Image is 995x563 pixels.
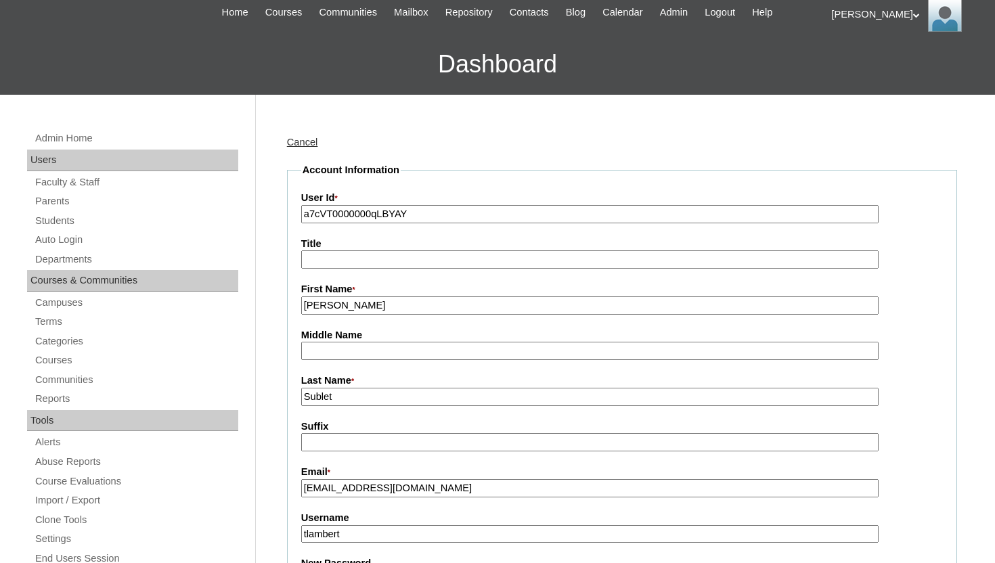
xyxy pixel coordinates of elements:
a: Abuse Reports [34,453,238,470]
a: Admin [653,5,695,20]
a: Settings [34,531,238,547]
span: Calendar [602,5,642,20]
div: Courses & Communities [27,270,238,292]
a: Import / Export [34,492,238,509]
span: Communities [319,5,377,20]
span: Logout [705,5,735,20]
span: Admin [660,5,688,20]
a: Admin Home [34,130,238,147]
h3: Dashboard [7,34,988,95]
span: Repository [445,5,493,20]
label: First Name [301,282,943,297]
a: Departments [34,251,238,268]
label: Title [301,237,943,251]
a: Reports [34,390,238,407]
a: Alerts [34,434,238,451]
a: Home [215,5,255,20]
a: Faculty & Staff [34,174,238,191]
div: Users [27,150,238,171]
a: Terms [34,313,238,330]
a: Categories [34,333,238,350]
a: Repository [439,5,500,20]
a: Courses [259,5,309,20]
a: Clone Tools [34,512,238,528]
span: Contacts [510,5,549,20]
legend: Account Information [301,163,401,177]
a: Logout [698,5,742,20]
a: Communities [312,5,384,20]
a: Courses [34,352,238,369]
span: Home [222,5,248,20]
a: Cancel [287,137,318,148]
label: Last Name [301,374,943,388]
a: Calendar [596,5,649,20]
span: Help [752,5,772,20]
a: Help [745,5,779,20]
a: Campuses [34,294,238,311]
div: Tools [27,410,238,432]
span: Mailbox [394,5,428,20]
label: Middle Name [301,328,943,342]
a: Students [34,212,238,229]
a: Parents [34,193,238,210]
a: Blog [559,5,592,20]
a: Contacts [503,5,556,20]
span: Blog [566,5,585,20]
a: Course Evaluations [34,473,238,490]
label: User Id [301,191,943,206]
a: Mailbox [387,5,435,20]
a: Auto Login [34,231,238,248]
a: Communities [34,371,238,388]
span: Courses [265,5,303,20]
label: Username [301,511,943,525]
label: Email [301,465,943,480]
label: Suffix [301,420,943,434]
